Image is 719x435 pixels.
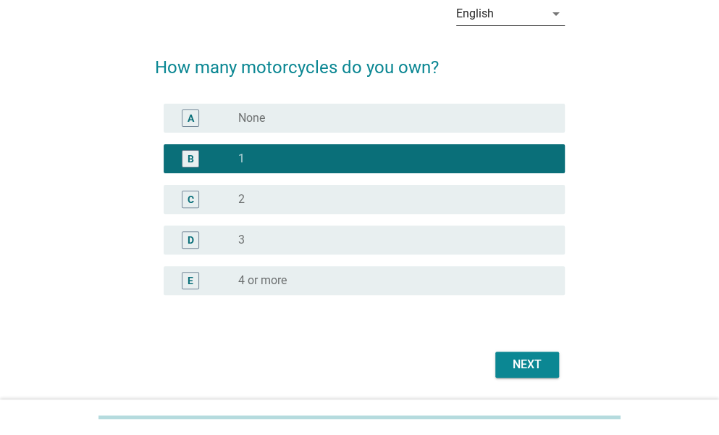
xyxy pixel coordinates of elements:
[507,356,547,373] div: Next
[188,151,194,166] div: B
[188,232,194,247] div: D
[547,5,565,22] i: arrow_drop_down
[188,273,193,288] div: E
[155,40,565,80] h2: How many motorcycles do you own?
[238,152,245,166] label: 1
[238,233,245,247] label: 3
[188,110,194,125] div: A
[456,7,494,20] div: English
[495,352,559,378] button: Next
[238,111,265,125] label: None
[188,191,194,207] div: C
[238,192,245,207] label: 2
[238,273,287,288] label: 4 or more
